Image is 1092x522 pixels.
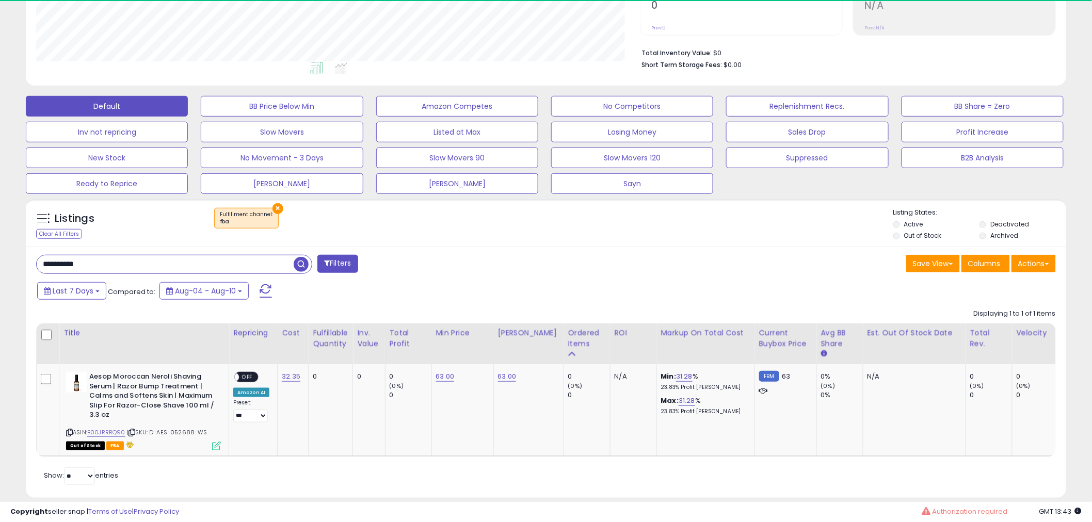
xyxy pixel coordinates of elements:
[821,390,863,400] div: 0%
[551,96,713,117] button: No Competitors
[974,309,1056,319] div: Displaying 1 to 1 of 1 items
[726,96,888,117] button: Replenishment Recs.
[726,148,888,168] button: Suppressed
[868,372,958,381] p: N/A
[233,388,269,397] div: Amazon AI
[37,282,106,300] button: Last 7 Days
[759,371,779,382] small: FBM
[272,203,283,214] button: ×
[66,372,87,393] img: 31Oj51AAtSL._SL40_.jpg
[357,328,380,349] div: Inv. value
[63,328,224,338] div: Title
[313,328,348,349] div: Fulfillable Quantity
[390,382,404,390] small: (0%)
[661,408,747,415] p: 23.83% Profit [PERSON_NAME]
[55,211,94,226] h5: Listings
[10,507,179,517] div: seller snap | |
[661,328,750,338] div: Markup on Total Cost
[124,441,135,448] i: hazardous material
[26,122,188,142] button: Inv not repricing
[759,328,812,349] div: Current Buybox Price
[679,396,695,406] a: 31.28
[615,328,652,338] div: ROI
[233,399,269,422] div: Preset:
[498,371,517,382] a: 63.00
[990,231,1018,240] label: Archived
[726,122,888,142] button: Sales Drop
[88,507,132,516] a: Terms of Use
[66,372,221,449] div: ASIN:
[568,328,606,349] div: Ordered Items
[317,255,358,273] button: Filters
[990,220,1029,229] label: Deactivated
[906,255,960,272] button: Save View
[551,173,713,194] button: Sayn
[390,372,431,381] div: 0
[821,328,859,349] div: Avg BB Share
[10,507,48,516] strong: Copyright
[159,282,249,300] button: Aug-04 - Aug-10
[201,148,363,168] button: No Movement - 3 Days
[376,96,538,117] button: Amazon Competes
[1017,382,1031,390] small: (0%)
[233,328,273,338] div: Repricing
[26,148,188,168] button: New Stock
[641,48,712,57] b: Total Inventory Value:
[864,25,885,31] small: Prev: N/A
[568,390,610,400] div: 0
[615,372,649,381] div: N/A
[970,382,985,390] small: (0%)
[220,218,273,225] div: fba
[661,396,679,405] b: Max:
[661,371,677,381] b: Min:
[87,428,125,437] a: B00JRRRQ90
[902,122,1064,142] button: Profit Increase
[932,507,1007,516] span: Authorization required
[127,428,207,436] span: | SKU: D-AES-052688-WS
[201,96,363,117] button: BB Price Below Min
[175,286,236,296] span: Aug-04 - Aug-10
[551,148,713,168] button: Slow Movers 120
[961,255,1010,272] button: Columns
[641,46,1048,58] li: $0
[821,349,827,358] small: Avg BB Share.
[106,442,124,450] span: FBA
[782,371,790,381] span: 63
[239,373,255,382] span: OFF
[641,60,722,69] b: Short Term Storage Fees:
[661,372,747,391] div: %
[902,148,1064,168] button: B2B Analysis
[282,371,300,382] a: 32.35
[390,390,431,400] div: 0
[651,25,666,31] small: Prev: 0
[1011,255,1056,272] button: Actions
[724,60,742,70] span: $0.00
[376,122,538,142] button: Listed at Max
[220,210,273,226] span: Fulfillment channel :
[44,470,118,480] span: Show: entries
[376,173,538,194] button: [PERSON_NAME]
[201,122,363,142] button: Slow Movers
[89,372,215,422] b: Aesop Moroccan Neroli Shaving Serum | Razor Bump Treatment | Calms and Softens Skin | Maximum Sli...
[390,328,427,349] div: Total Profit
[893,208,1066,218] p: Listing States:
[970,328,1008,349] div: Total Rev.
[568,372,610,381] div: 0
[201,173,363,194] button: [PERSON_NAME]
[970,390,1012,400] div: 0
[1039,507,1082,516] span: 2025-08-18 13:43 GMT
[1017,328,1054,338] div: Velocity
[26,96,188,117] button: Default
[821,382,836,390] small: (0%)
[53,286,93,296] span: Last 7 Days
[26,173,188,194] button: Ready to Reprice
[656,323,754,364] th: The percentage added to the cost of goods (COGS) that forms the calculator for Min & Max prices.
[36,229,82,239] div: Clear All Filters
[661,396,747,415] div: %
[904,231,942,240] label: Out of Stock
[357,372,377,381] div: 0
[902,96,1064,117] button: BB Share = Zero
[498,328,559,338] div: [PERSON_NAME]
[868,328,961,338] div: Est. Out Of Stock Date
[970,372,1012,381] div: 0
